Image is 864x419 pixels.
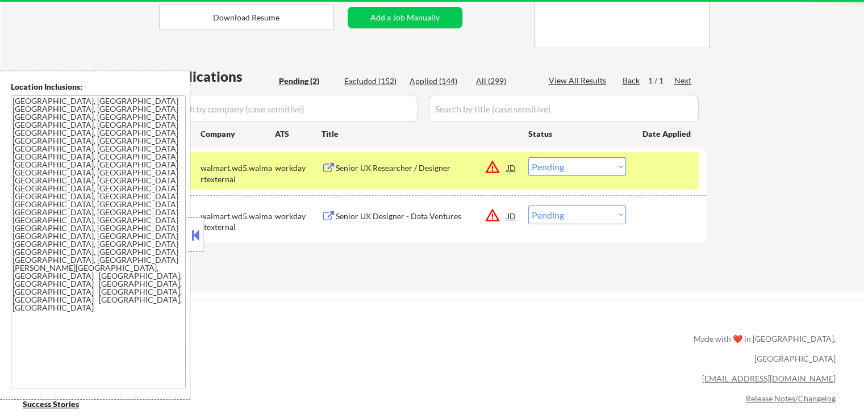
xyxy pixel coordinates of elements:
div: Location Inclusions: [11,81,186,93]
u: Success Stories [23,399,79,409]
div: walmart.wd5.walmartexternal [201,162,275,185]
a: Release Notes/Changelog [746,393,836,403]
a: Refer & earn free applications 👯‍♀️ [23,345,456,357]
div: Senior UX Designer - Data Ventures [336,211,507,222]
div: Back [623,75,641,86]
div: Date Applied [642,128,692,140]
div: Applied (144) [410,76,466,87]
div: Next [674,75,692,86]
div: Senior UX Researcher / Designer [336,162,507,174]
div: Excluded (152) [344,76,401,87]
button: Add a Job Manually [348,7,462,28]
div: walmart.wd5.walmartexternal [201,211,275,233]
div: JD [506,157,517,178]
div: workday [275,211,322,222]
a: [EMAIL_ADDRESS][DOMAIN_NAME] [702,374,836,383]
div: workday [275,162,322,174]
div: Title [322,128,517,140]
input: Search by company (case sensitive) [162,95,418,122]
a: Success Stories [23,398,94,412]
div: Status [528,123,626,144]
div: 1 / 1 [648,75,674,86]
div: JD [506,206,517,226]
button: warning_amber [485,159,500,175]
div: Made with ❤️ in [GEOGRAPHIC_DATA], [GEOGRAPHIC_DATA] [689,329,836,368]
div: ATS [275,128,322,140]
div: Applications [162,70,275,83]
div: Company [201,128,275,140]
input: Search by title (case sensitive) [429,95,699,122]
button: warning_amber [485,207,500,223]
button: Download Resume [159,5,334,30]
div: View All Results [549,75,610,86]
div: Pending (2) [279,76,336,87]
div: All (299) [476,76,533,87]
